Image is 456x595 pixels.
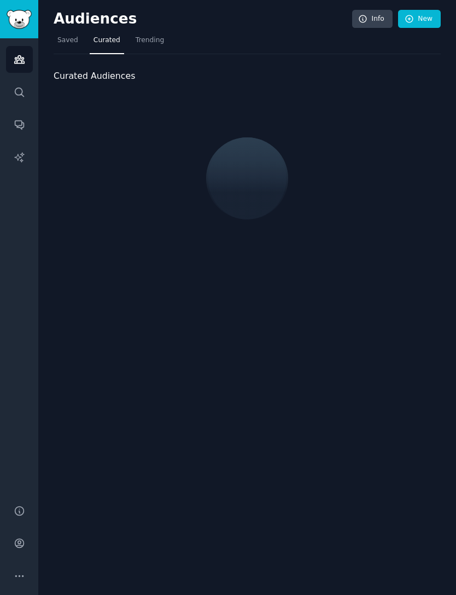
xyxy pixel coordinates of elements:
[398,10,441,28] a: New
[132,32,168,54] a: Trending
[54,32,82,54] a: Saved
[7,10,32,29] img: GummySearch logo
[90,32,124,54] a: Curated
[54,70,135,83] span: Curated Audiences
[136,36,164,45] span: Trending
[93,36,120,45] span: Curated
[54,10,352,28] h2: Audiences
[57,36,78,45] span: Saved
[352,10,393,28] a: Info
